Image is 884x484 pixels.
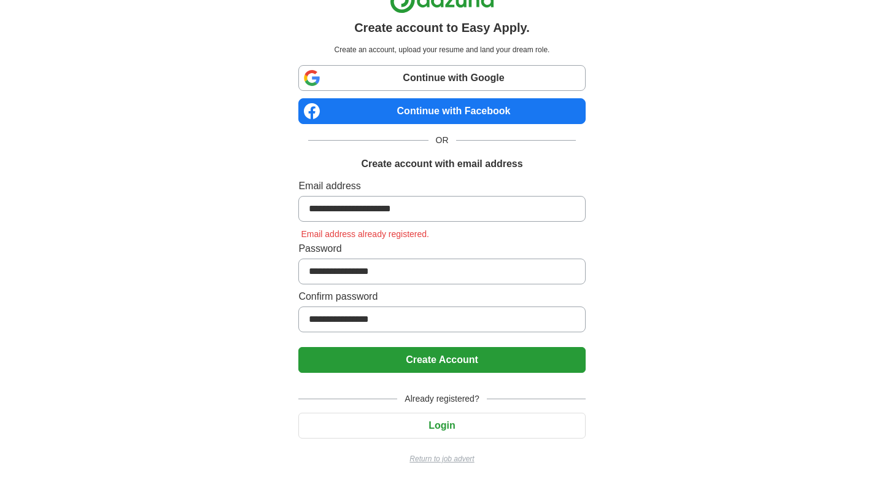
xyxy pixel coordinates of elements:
[298,420,585,431] a: Login
[298,453,585,464] a: Return to job advert
[428,134,456,147] span: OR
[354,18,530,37] h1: Create account to Easy Apply.
[397,392,486,405] span: Already registered?
[298,179,585,193] label: Email address
[298,241,585,256] label: Password
[301,44,583,55] p: Create an account, upload your resume and land your dream role.
[298,289,585,304] label: Confirm password
[298,98,585,124] a: Continue with Facebook
[298,229,432,239] span: Email address already registered.
[298,65,585,91] a: Continue with Google
[298,413,585,439] button: Login
[361,157,522,171] h1: Create account with email address
[298,347,585,373] button: Create Account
